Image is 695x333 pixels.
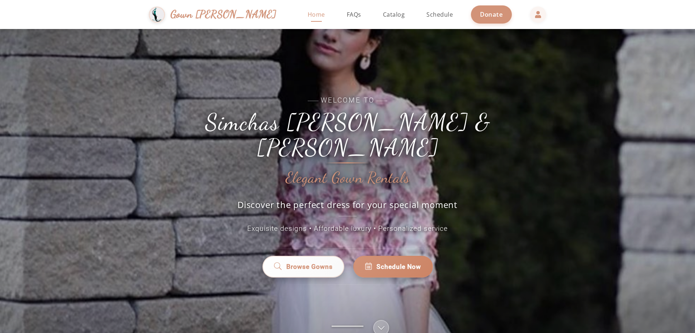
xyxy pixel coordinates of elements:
p: Exquisite designs • Affordable luxury • Personalized service [185,224,510,234]
h2: Elegant Gown Rentals [286,170,410,186]
span: Gown [PERSON_NAME] [170,7,277,22]
span: Schedule [426,11,453,18]
span: Schedule Now [376,262,421,271]
span: Home [308,11,325,18]
span: Donate [480,10,503,18]
span: Catalog [383,11,405,18]
span: Welcome to [185,95,510,106]
span: Browse Gowns [286,262,333,271]
img: Gown Gmach Logo [149,7,165,23]
h1: Simchas [PERSON_NAME] & [PERSON_NAME] [185,109,510,161]
a: Donate [471,5,512,23]
span: FAQs [347,11,361,18]
a: Gown [PERSON_NAME] [149,5,284,25]
p: Discover the perfect dress for your special moment [230,199,465,216]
